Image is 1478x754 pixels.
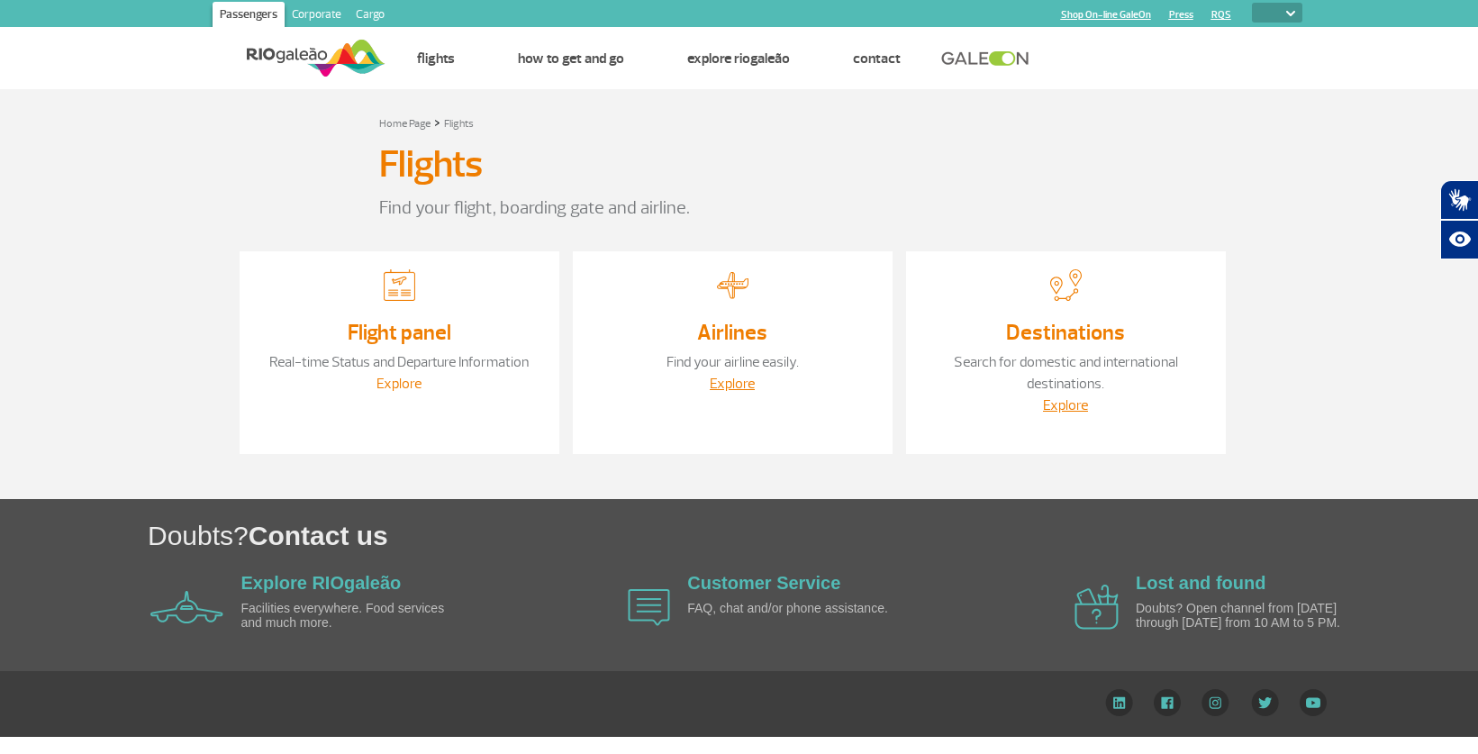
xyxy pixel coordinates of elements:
a: Flights [417,50,455,68]
a: Explore [1043,396,1088,414]
p: Doubts? Open channel from [DATE] through [DATE] from 10 AM to 5 PM. [1136,602,1343,630]
img: Facebook [1154,689,1181,716]
h3: Flights [379,142,483,187]
a: Shop On-line GaleOn [1061,9,1151,21]
img: airplane icon [1074,585,1119,630]
a: RQS [1211,9,1231,21]
a: Explore RIOgaleão [241,573,402,593]
a: Press [1169,9,1193,21]
a: Explore [710,375,755,393]
a: Home Page [379,117,431,131]
img: YouTube [1300,689,1327,716]
a: Destinations [1006,319,1125,346]
img: LinkedIn [1105,689,1133,716]
a: Airlines [697,319,767,346]
a: Flight panel [348,319,451,346]
a: Explore RIOgaleão [687,50,790,68]
p: FAQ, chat and/or phone assistance. [687,602,894,615]
img: Instagram [1201,689,1229,716]
a: > [434,112,440,132]
img: airplane icon [628,589,670,626]
a: Corporate [285,2,349,31]
a: Flights [444,117,474,131]
p: Find your flight, boarding gate and airline. [379,195,1100,222]
a: Find your airline easily. [666,353,799,371]
img: airplane icon [150,591,223,623]
a: Cargo [349,2,392,31]
a: Contact [853,50,901,68]
a: Search for domestic and international destinations. [954,353,1178,393]
a: How to get and go [518,50,624,68]
div: Plugin de acessibilidade da Hand Talk. [1440,180,1478,259]
button: Abrir recursos assistivos. [1440,220,1478,259]
img: Twitter [1251,689,1279,716]
span: Contact us [249,521,388,550]
a: Lost and found [1136,573,1265,593]
p: Facilities everywhere. Food services and much more. [241,602,449,630]
a: Passengers [213,2,285,31]
a: Customer Service [687,573,840,593]
a: Real-time Status and Departure Information [269,353,529,371]
button: Abrir tradutor de língua de sinais. [1440,180,1478,220]
a: Explore [376,375,422,393]
h1: Doubts? [148,517,1478,554]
